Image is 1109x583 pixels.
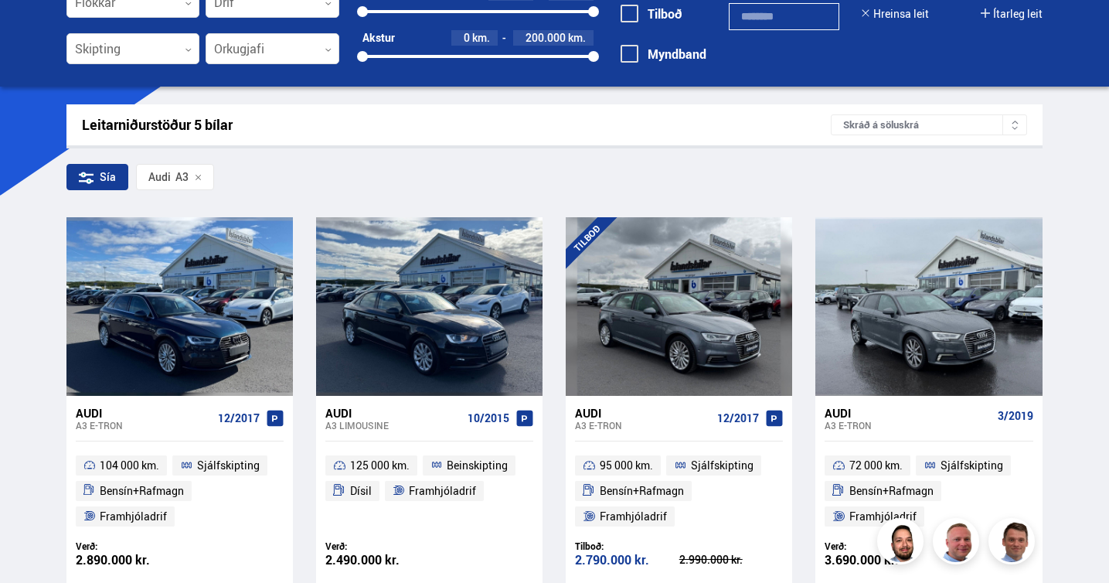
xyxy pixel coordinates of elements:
[76,406,212,420] div: Audi
[362,32,395,44] div: Akstur
[568,32,586,44] span: km.
[825,540,929,552] div: Verð:
[325,406,461,420] div: Audi
[100,482,184,500] span: Bensín+Rafmagn
[679,554,784,565] div: 2.990.000 kr.
[981,8,1043,20] button: Ítarleg leit
[621,47,706,61] label: Myndband
[325,420,461,431] div: A3 LIMOUSINE
[991,520,1037,567] img: FbJEzSuNWCJXmdc-.webp
[998,410,1033,422] span: 3/2019
[526,30,566,45] span: 200.000
[825,406,991,420] div: Audi
[849,507,917,526] span: Framhjóladrif
[831,114,1027,135] div: Skráð á söluskrá
[350,482,372,500] span: Dísil
[935,520,981,567] img: siFngHWaQ9KaOqBr.png
[12,6,59,53] button: Opna LiveChat spjallviðmót
[575,540,679,552] div: Tilboð:
[447,456,508,475] span: Beinskipting
[575,554,679,567] div: 2.790.000 kr.
[879,520,926,567] img: nhp88E3Fdnt1Opn2.png
[600,456,653,475] span: 95 000 km.
[575,420,711,431] div: A3 E-TRON
[197,456,260,475] span: Sjálfskipting
[575,406,711,420] div: Audi
[464,30,470,45] span: 0
[849,456,903,475] span: 72 000 km.
[691,456,754,475] span: Sjálfskipting
[825,554,929,567] div: 3.690.000 kr.
[472,32,490,44] span: km.
[600,507,667,526] span: Framhjóladrif
[148,171,189,183] span: A3
[325,540,430,552] div: Verð:
[218,412,260,424] span: 12/2017
[100,456,159,475] span: 104 000 km.
[100,507,167,526] span: Framhjóladrif
[717,412,759,424] span: 12/2017
[941,456,1003,475] span: Sjálfskipting
[76,420,212,431] div: A3 E-TRON
[409,482,476,500] span: Framhjóladrif
[76,554,180,567] div: 2.890.000 kr.
[600,482,684,500] span: Bensín+Rafmagn
[76,540,180,552] div: Verð:
[82,117,832,133] div: Leitarniðurstöður 5 bílar
[350,456,410,475] span: 125 000 km.
[325,554,430,567] div: 2.490.000 kr.
[621,7,682,21] label: Tilboð
[849,482,934,500] span: Bensín+Rafmagn
[148,171,171,183] div: Audi
[66,164,128,190] div: Sía
[825,420,991,431] div: A3 E-TRON
[468,412,509,424] span: 10/2015
[861,8,929,20] button: Hreinsa leit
